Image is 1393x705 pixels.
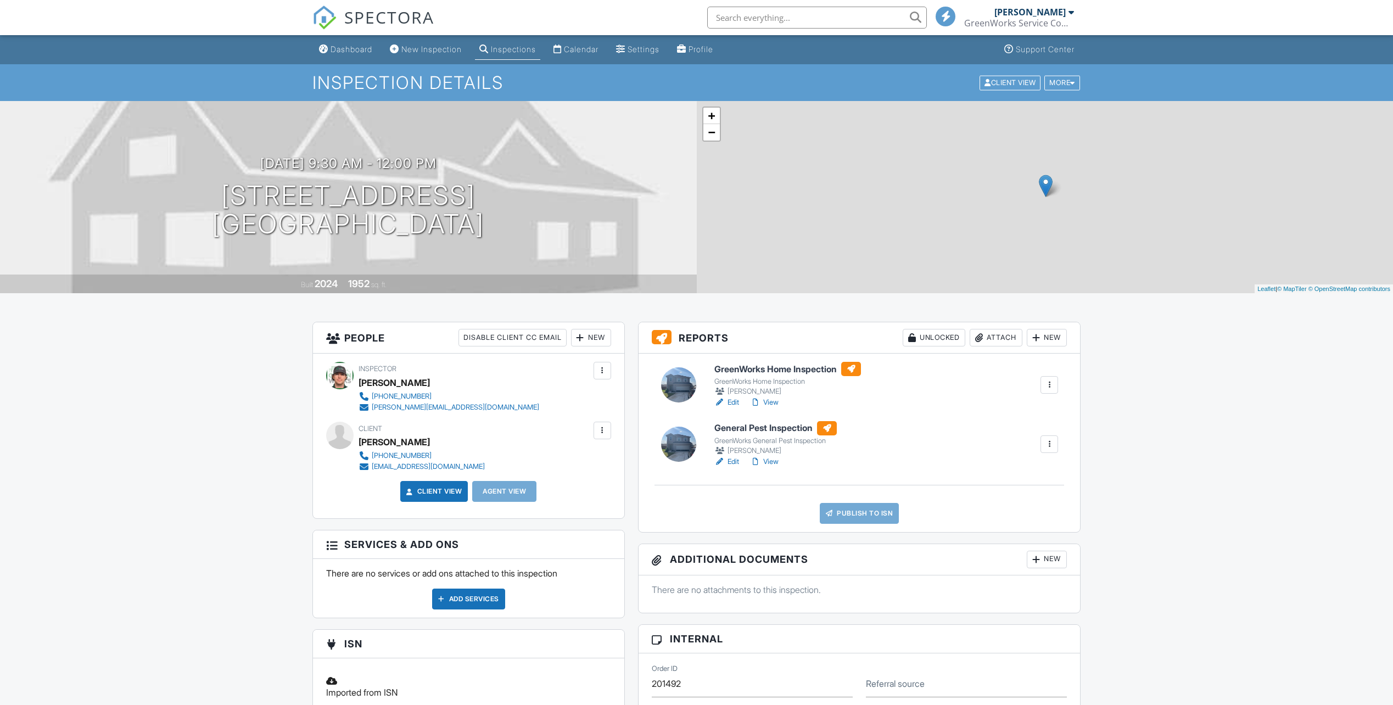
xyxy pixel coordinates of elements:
div: New [1027,329,1067,346]
span: SPECTORA [344,5,434,29]
a: Edit [714,456,739,467]
div: Dashboard [331,44,372,54]
span: Client [359,424,382,433]
span: Inspector [359,365,396,373]
a: Dashboard [315,40,377,60]
div: Support Center [1016,44,1075,54]
div: New [1027,551,1067,568]
h6: General Pest Inspection [714,421,837,435]
a: © OpenStreetMap contributors [1308,286,1390,292]
a: Zoom in [703,108,720,124]
div: New [571,329,611,346]
a: Client View [404,486,462,497]
div: GreenWorks Home Inspection [714,377,861,386]
a: SPECTORA [312,15,434,38]
a: Leaflet [1257,286,1275,292]
div: GreenWorks General Pest Inspection [714,437,837,445]
a: [PHONE_NUMBER] [359,450,485,461]
div: [PERSON_NAME] [359,434,430,450]
a: New Inspection [385,40,466,60]
a: © MapTiler [1277,286,1307,292]
h3: Internal [639,625,1081,653]
a: GreenWorks Home Inspection GreenWorks Home Inspection [PERSON_NAME] [714,362,861,397]
div: Add Services [432,589,505,609]
div: [PHONE_NUMBER] [372,451,432,460]
h3: ISN [313,630,624,658]
div: | [1255,284,1393,294]
a: Publish to ISN [820,503,899,524]
div: There are no services or add ons attached to this inspection [313,559,624,617]
h6: GreenWorks Home Inspection [714,362,861,376]
a: Support Center [1000,40,1079,60]
span: sq. ft. [371,281,387,289]
div: Unlocked [903,329,965,346]
div: [PHONE_NUMBER] [372,392,432,401]
a: View [750,456,779,467]
img: The Best Home Inspection Software - Spectora [312,5,337,30]
div: [PERSON_NAME][EMAIL_ADDRESS][DOMAIN_NAME] [372,403,539,412]
div: [PERSON_NAME] [359,374,430,391]
a: Inspections [475,40,540,60]
h3: Services & Add ons [313,530,624,559]
h3: Reports [639,322,1081,354]
p: There are no attachments to this inspection. [652,584,1067,596]
h3: People [313,322,624,354]
a: Edit [714,397,739,408]
label: Order ID [652,664,678,674]
a: Client View [978,78,1043,86]
div: More [1044,75,1080,90]
div: Calendar [564,44,598,54]
label: Referral source [866,678,925,690]
div: Client View [980,75,1040,90]
div: 2024 [315,278,338,289]
h3: [DATE] 9:30 am - 12:00 pm [260,156,437,171]
a: View [750,397,779,408]
h1: [STREET_ADDRESS] [GEOGRAPHIC_DATA] [212,181,484,239]
a: Zoom out [703,124,720,141]
div: [PERSON_NAME] [714,445,837,456]
a: Profile [673,40,718,60]
div: 1952 [348,278,370,289]
h1: Inspection Details [312,73,1081,92]
a: Calendar [549,40,603,60]
div: [EMAIL_ADDRESS][DOMAIN_NAME] [372,462,485,471]
div: [PERSON_NAME] [994,7,1066,18]
a: General Pest Inspection GreenWorks General Pest Inspection [PERSON_NAME] [714,421,837,456]
a: [PERSON_NAME][EMAIL_ADDRESS][DOMAIN_NAME] [359,402,539,413]
a: [PHONE_NUMBER] [359,391,539,402]
div: New Inspection [401,44,462,54]
div: Disable Client CC Email [458,329,567,346]
div: GreenWorks Service Company [964,18,1074,29]
a: [EMAIL_ADDRESS][DOMAIN_NAME] [359,461,485,472]
h3: Additional Documents [639,544,1081,575]
div: [PERSON_NAME] [714,386,861,397]
span: Built [301,281,313,289]
input: Search everything... [707,7,927,29]
div: Settings [628,44,659,54]
div: Profile [689,44,713,54]
div: Attach [970,329,1022,346]
div: Inspections [491,44,536,54]
a: Settings [612,40,664,60]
